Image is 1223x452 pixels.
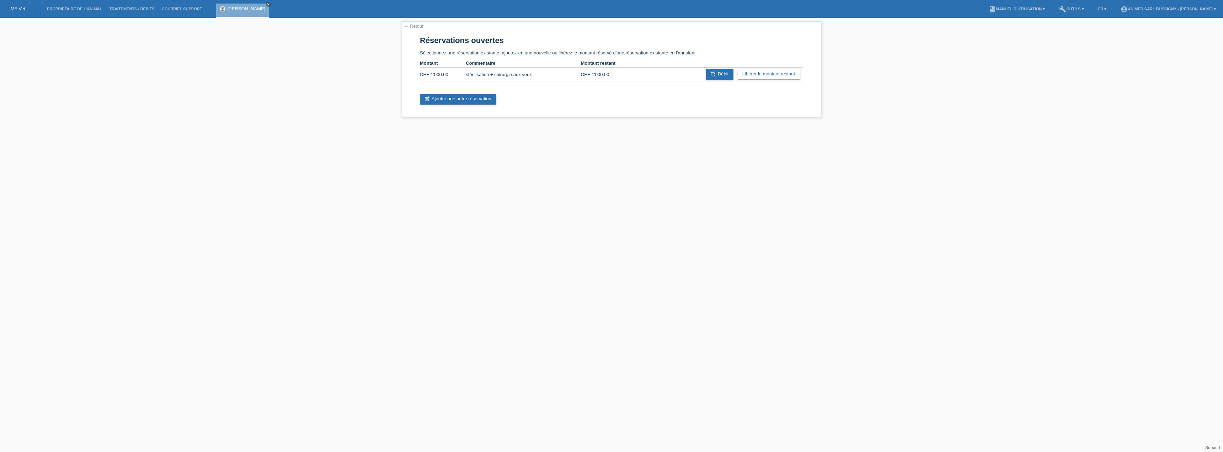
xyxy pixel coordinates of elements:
a: FR ▾ [1095,7,1110,11]
i: account_circle [1121,6,1128,13]
a: add_shopping_cartDébit [706,69,733,80]
a: Propriétaire de l’animal [43,7,106,11]
i: build [1059,6,1066,13]
i: close [267,2,270,6]
td: CHF 1'000.00 [420,68,466,81]
a: buildOutils ▾ [1056,7,1087,11]
a: Support [1205,445,1220,450]
a: account_circleANIMED Sàrl Bussigny - [PERSON_NAME] ▾ [1117,7,1219,11]
a: post_addAjouter une autre réservation [420,94,496,105]
a: close [266,2,271,7]
i: add_shopping_cart [710,71,716,77]
th: Montant [420,59,466,68]
a: Traitements / débits [106,7,158,11]
h1: Réservations ouvertes [420,36,803,45]
a: MF Vet [11,6,25,11]
i: book [989,6,996,13]
a: Courriel Support [158,7,205,11]
a: Libérer le montant restant [738,69,800,79]
div: Sélectionnez une réservation existante, ajoutez-en une nouvelle ou libérez le montant réservé d'u... [402,21,821,117]
th: Montant restant [581,59,627,68]
th: Commentaire [466,59,581,68]
a: ← Retour [404,23,424,29]
td: CHF 1'000.00 [581,68,627,81]
td: stérilisation + chirurgie aux yeux [466,68,581,81]
a: bookManuel d’utilisation ▾ [985,7,1048,11]
a: [PERSON_NAME] [227,6,265,11]
i: post_add [424,96,430,102]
